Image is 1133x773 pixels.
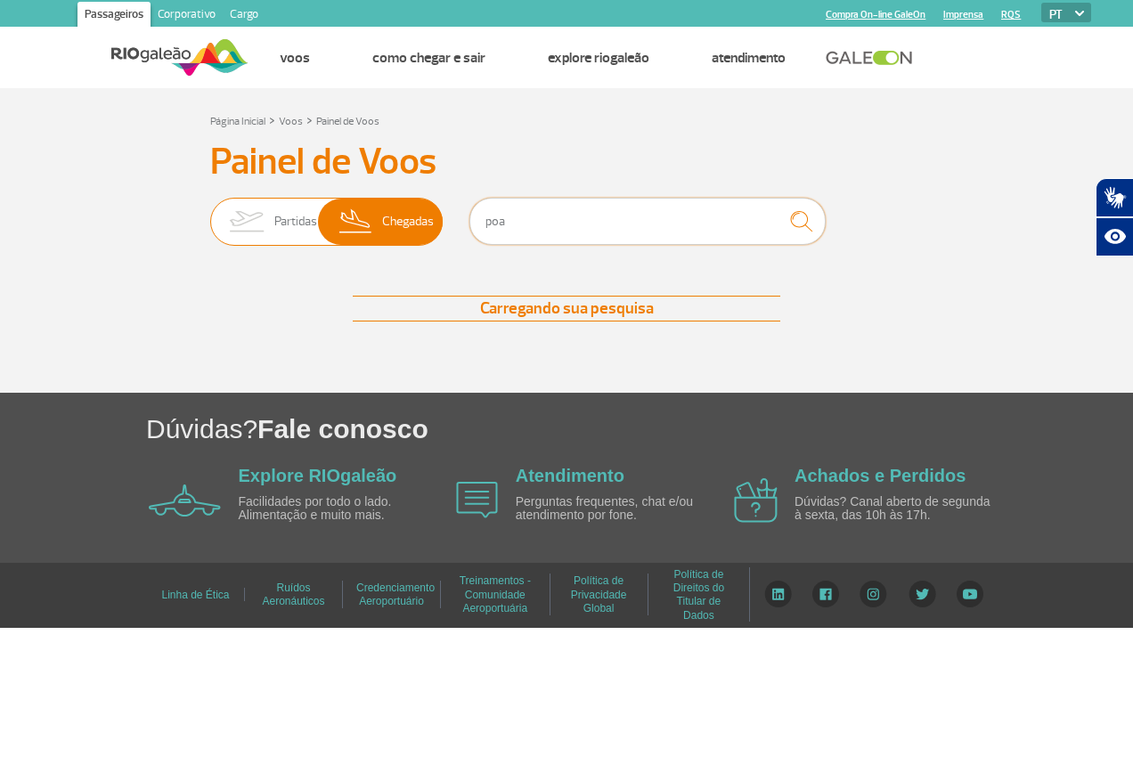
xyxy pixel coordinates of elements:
[460,568,531,621] a: Treinamentos - Comunidade Aeroportuária
[382,199,434,245] span: Chegadas
[469,198,826,245] input: Voo, cidade ou cia aérea
[1096,217,1133,256] button: Abrir recursos assistivos.
[571,568,627,621] a: Política de Privacidade Global
[826,9,925,20] a: Compra On-line GaleOn
[957,581,983,607] img: YouTube
[279,115,303,128] a: Voos
[316,115,379,128] a: Painel de Voos
[218,199,274,245] img: slider-embarque
[372,49,485,67] a: Como chegar e sair
[77,2,151,30] a: Passageiros
[280,49,310,67] a: Voos
[456,482,498,518] img: airplane icon
[262,575,324,614] a: Ruídos Aeronáuticos
[353,296,780,321] div: Carregando sua pesquisa
[146,411,1133,447] h1: Dúvidas?
[239,495,444,523] p: Facilidades por todo o lado. Alimentação e muito mais.
[257,414,428,443] span: Fale conosco
[1096,178,1133,256] div: Plugin de acessibilidade da Hand Talk.
[712,49,786,67] a: Atendimento
[239,466,397,485] a: Explore RIOgaleão
[149,484,221,517] img: airplane icon
[516,466,624,485] a: Atendimento
[330,199,382,245] img: slider-desembarque
[161,582,229,607] a: Linha de Ética
[764,581,792,607] img: LinkedIn
[734,478,778,523] img: airplane icon
[860,581,887,607] img: Instagram
[1001,9,1021,20] a: RQS
[306,110,313,130] a: >
[210,115,265,128] a: Página Inicial
[151,2,223,30] a: Corporativo
[812,581,839,607] img: Facebook
[223,2,265,30] a: Cargo
[795,466,966,485] a: Achados e Perdidos
[795,495,999,523] p: Dúvidas? Canal aberto de segunda à sexta, das 10h às 17h.
[269,110,275,130] a: >
[909,581,936,607] img: Twitter
[210,140,923,184] h3: Painel de Voos
[548,49,649,67] a: Explore RIOgaleão
[943,9,983,20] a: Imprensa
[516,495,721,523] p: Perguntas frequentes, chat e/ou atendimento por fone.
[274,199,317,245] span: Partidas
[673,562,724,628] a: Política de Direitos do Titular de Dados
[356,575,435,614] a: Credenciamento Aeroportuário
[1096,178,1133,217] button: Abrir tradutor de língua de sinais.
